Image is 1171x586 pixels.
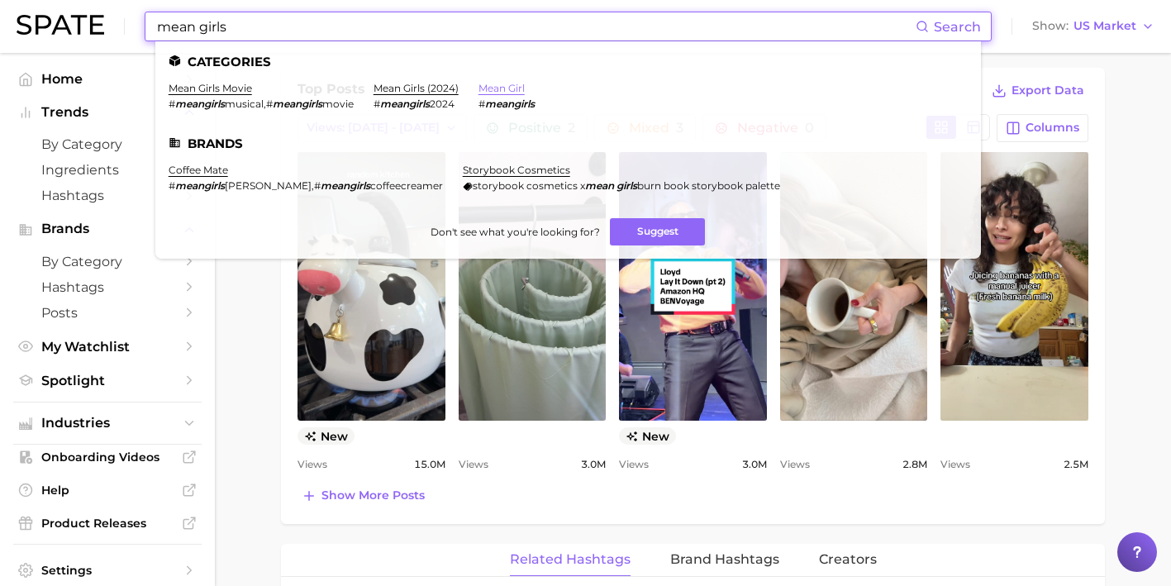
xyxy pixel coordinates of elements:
a: Spotlight [13,368,202,393]
span: 3.0m [581,455,606,474]
span: Settings [41,563,174,578]
span: Views [298,455,327,474]
em: meangirls [273,98,322,110]
span: coffeecreamer [370,179,443,192]
span: new [619,427,676,445]
a: Settings [13,558,202,583]
span: movie [322,98,354,110]
button: ShowUS Market [1028,16,1159,37]
button: Columns [997,114,1088,142]
span: Export Data [1012,83,1084,98]
a: Hashtags [13,274,202,300]
span: Spotlight [41,373,174,388]
span: Brand Hashtags [670,552,779,567]
span: Brands [41,222,174,236]
a: mean girls movie [169,82,252,94]
button: Suggest [610,218,705,245]
span: musical [225,98,264,110]
button: Trends [13,100,202,125]
em: meangirls [175,179,225,192]
span: My Watchlist [41,339,174,355]
em: meangirls [175,98,225,110]
a: Posts [13,300,202,326]
span: # [478,98,485,110]
span: Don't see what you're looking for? [431,226,600,238]
button: Show more posts [298,484,429,507]
a: Ingredients [13,157,202,183]
a: Onboarding Videos [13,445,202,469]
em: meangirls [321,179,370,192]
span: # [169,179,175,192]
li: Categories [169,55,968,69]
span: Ingredients [41,162,174,178]
span: Hashtags [41,279,174,295]
span: Columns [1026,121,1079,135]
span: by Category [41,254,174,269]
span: Search [934,19,981,35]
span: by Category [41,136,174,152]
span: new [298,427,355,445]
button: Brands [13,217,202,241]
span: US Market [1073,21,1136,31]
li: Brands [169,136,968,150]
span: 2024 [430,98,455,110]
img: SPATE [17,15,104,35]
input: Search here for a brand, industry, or ingredient [155,12,916,40]
span: Home [41,71,174,87]
span: 15.0m [414,455,445,474]
span: Product Releases [41,516,174,531]
span: Onboarding Videos [41,450,174,465]
span: Industries [41,416,174,431]
span: [PERSON_NAME] [225,179,312,192]
span: # [314,179,321,192]
span: Show more posts [321,488,425,503]
span: storybook cosmetics x [473,179,585,192]
a: storybook cosmetics [463,164,570,176]
button: Export Data [988,79,1088,102]
span: burn book storybook palette [637,179,780,192]
em: meangirls [485,98,535,110]
span: Show [1032,21,1069,31]
a: coffee mate [169,164,228,176]
em: girls [616,179,637,192]
span: Help [41,483,174,498]
span: Views [940,455,970,474]
span: Related Hashtags [510,552,631,567]
a: by Category [13,249,202,274]
span: Posts [41,305,174,321]
em: meangirls [380,98,430,110]
button: Industries [13,411,202,436]
span: 3.0m [742,455,767,474]
a: Product Releases [13,511,202,536]
div: , [169,179,443,192]
span: 2.5m [1064,455,1088,474]
span: # [374,98,380,110]
a: mean girl [478,82,525,94]
a: Hashtags [13,183,202,208]
span: Trends [41,105,174,120]
a: Help [13,478,202,503]
span: Views [459,455,488,474]
span: Creators [819,552,877,567]
a: by Category [13,131,202,157]
span: # [169,98,175,110]
a: mean girls (2024) [374,82,459,94]
a: My Watchlist [13,334,202,360]
div: , [169,98,354,110]
span: Hashtags [41,188,174,203]
em: mean [585,179,614,192]
span: # [266,98,273,110]
span: Views [619,455,649,474]
a: Home [13,66,202,92]
span: 2.8m [902,455,927,474]
span: Views [780,455,810,474]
